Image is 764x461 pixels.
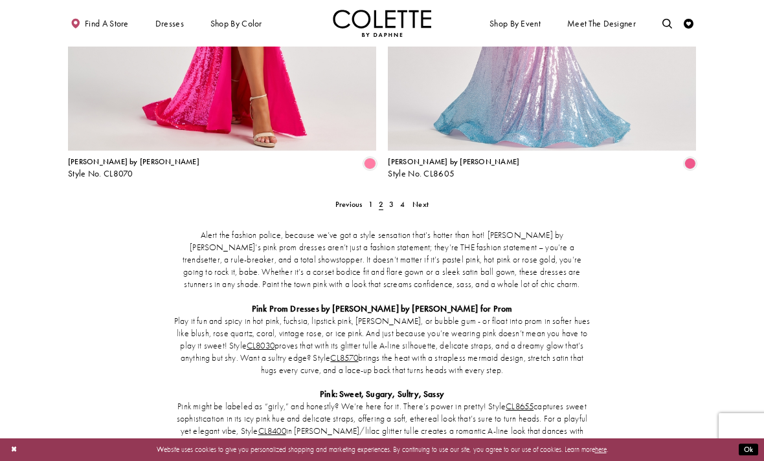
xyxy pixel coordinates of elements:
[387,197,397,211] a: 3
[397,197,407,211] a: 4
[365,197,376,211] a: 1
[333,10,431,37] a: Visit Home Page
[208,10,264,37] span: Shop by color
[660,10,675,37] a: Toggle search
[410,197,432,211] a: Next Page
[335,199,363,209] span: Previous
[739,444,758,456] button: Submit Dialog
[71,443,693,456] p: Website uses cookies to give you personalized shopping and marketing experiences. By continuing t...
[174,316,590,377] p: Play it fun and spicy in hot pink, fuchsia, lipstick pink, [PERSON_NAME], or bubble gum - or floa...
[506,401,534,412] a: CL8655
[389,199,394,209] span: 3
[332,197,365,211] a: Prev Page
[330,352,358,363] a: CL8570
[684,158,696,169] i: Pink Ombre
[258,425,286,436] a: CL8400
[379,199,383,209] span: 2
[388,156,519,167] span: [PERSON_NAME] by [PERSON_NAME]
[68,168,133,179] span: Style No. CL8070
[68,158,199,178] div: Colette by Daphne Style No. CL8070
[333,10,431,37] img: Colette by Daphne
[681,10,696,37] a: Check Wishlist
[595,445,607,454] a: here
[400,199,405,209] span: 4
[85,19,129,28] span: Find a store
[368,199,373,209] span: 1
[320,389,444,400] strong: Pink: Sweet, Sugary, Sultry, Sassy
[388,158,519,178] div: Colette by Daphne Style No. CL8605
[364,158,376,169] i: Cotton Candy
[388,168,455,179] span: Style No. CL8605
[68,156,199,167] span: [PERSON_NAME] by [PERSON_NAME]
[6,441,22,458] button: Close Dialog
[412,199,429,209] span: Next
[155,19,184,28] span: Dresses
[567,19,636,28] span: Meet the designer
[489,19,541,28] span: Shop By Event
[153,10,186,37] span: Dresses
[174,230,590,291] p: Alert the fashion police, because we’ve got a style sensation that’s hotter than hot! [PERSON_NAM...
[376,197,387,211] span: Current page
[68,10,131,37] a: Find a store
[247,340,275,351] a: CL8030
[210,19,262,28] span: Shop by color
[252,303,512,314] strong: Pink Prom Dresses by [PERSON_NAME] by [PERSON_NAME] for Prom
[487,10,543,37] span: Shop By Event
[565,10,638,37] a: Meet the designer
